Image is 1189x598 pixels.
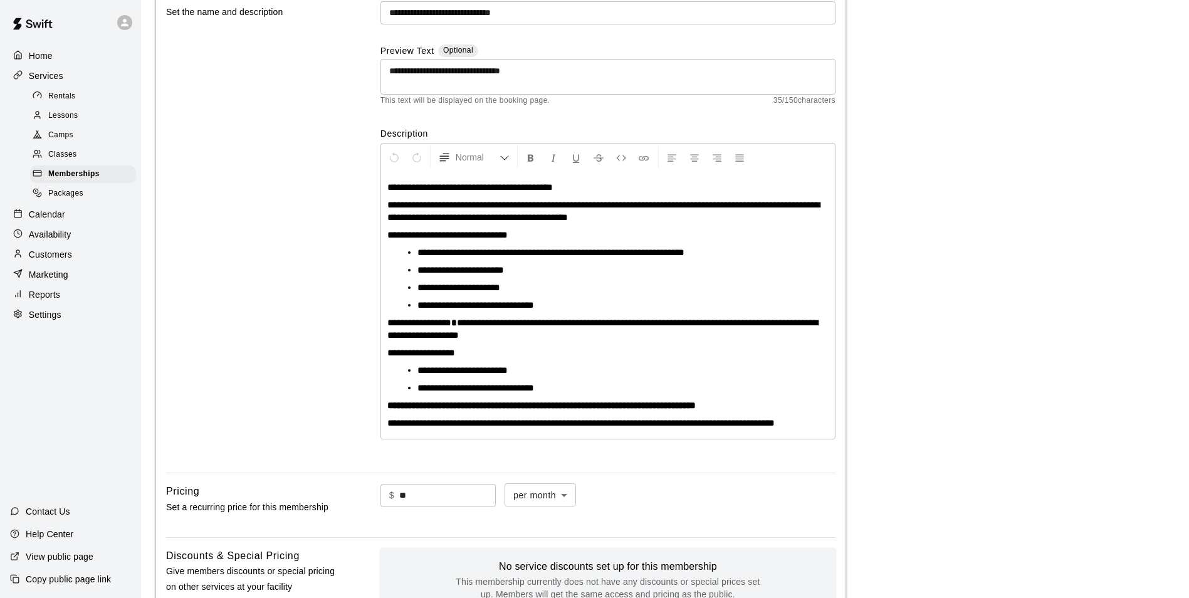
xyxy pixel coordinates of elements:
[706,146,728,169] button: Right Align
[26,550,93,563] p: View public page
[433,146,515,169] button: Formatting Options
[30,184,141,204] a: Packages
[48,168,100,181] span: Memberships
[565,146,587,169] button: Format Underline
[30,126,141,145] a: Camps
[48,90,76,103] span: Rentals
[30,165,136,183] div: Memberships
[30,145,141,165] a: Classes
[10,305,131,324] a: Settings
[443,46,473,55] span: Optional
[10,46,131,65] a: Home
[30,107,136,125] div: Lessons
[48,110,78,122] span: Lessons
[610,146,632,169] button: Insert Code
[29,308,61,321] p: Settings
[505,483,576,506] div: per month
[29,228,71,241] p: Availability
[29,288,60,301] p: Reports
[30,165,141,184] a: Memberships
[773,95,835,107] span: 35 / 150 characters
[389,489,394,502] p: $
[30,127,136,144] div: Camps
[380,95,550,107] span: This text will be displayed on the booking page.
[48,187,83,200] span: Packages
[30,88,136,105] div: Rentals
[661,146,683,169] button: Left Align
[10,265,131,284] a: Marketing
[520,146,542,169] button: Format Bold
[380,45,434,59] label: Preview Text
[729,146,750,169] button: Justify Align
[26,573,111,585] p: Copy public page link
[406,146,427,169] button: Redo
[166,500,340,515] p: Set a recurring price for this membership
[166,564,340,595] p: Give members discounts or special pricing on other services at your facility
[588,146,609,169] button: Format Strikethrough
[684,146,705,169] button: Center Align
[30,87,141,106] a: Rentals
[633,146,654,169] button: Insert Link
[29,268,68,281] p: Marketing
[166,4,340,20] p: Set the name and description
[48,149,76,161] span: Classes
[10,285,131,304] a: Reports
[380,127,835,140] label: Description
[26,505,70,518] p: Contact Us
[166,483,199,500] h6: Pricing
[10,245,131,264] a: Customers
[26,528,73,540] p: Help Center
[29,70,63,82] p: Services
[29,248,72,261] p: Customers
[48,129,73,142] span: Camps
[166,548,300,564] h6: Discounts & Special Pricing
[30,185,136,202] div: Packages
[30,106,141,125] a: Lessons
[451,558,765,575] h6: No service discounts set up for this membership
[30,146,136,164] div: Classes
[384,146,405,169] button: Undo
[10,225,131,244] a: Availability
[29,208,65,221] p: Calendar
[10,205,131,224] a: Calendar
[10,66,131,85] a: Services
[456,151,500,164] span: Normal
[543,146,564,169] button: Format Italics
[29,50,53,62] p: Home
